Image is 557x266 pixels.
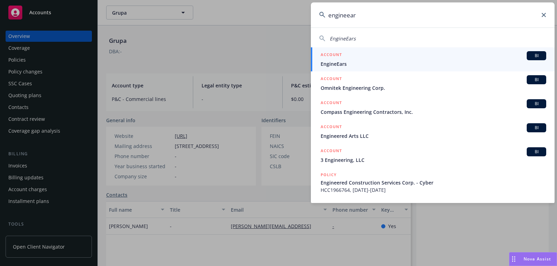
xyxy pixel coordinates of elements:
[311,119,555,143] a: ACCOUNTBIEngineered Arts LLC
[509,252,518,266] div: Drag to move
[529,77,543,83] span: BI
[529,101,543,107] span: BI
[321,51,342,60] h5: ACCOUNT
[330,35,356,42] span: EngineEars
[321,132,546,140] span: Engineered Arts LLC
[321,147,342,156] h5: ACCOUNT
[321,108,546,116] span: Compass Engineering Contractors, Inc.
[321,186,546,194] span: HCC1966764, [DATE]-[DATE]
[509,252,557,266] button: Nova Assist
[529,125,543,131] span: BI
[524,256,551,262] span: Nova Assist
[321,179,546,186] span: Engineered Construction Services Corp. - Cyber
[311,2,555,28] input: Search...
[321,84,546,92] span: Omnitek Engineering Corp.
[311,47,555,71] a: ACCOUNTBIEngineEars
[321,75,342,84] h5: ACCOUNT
[311,95,555,119] a: ACCOUNTBICompass Engineering Contractors, Inc.
[311,167,555,197] a: POLICYEngineered Construction Services Corp. - CyberHCC1966764, [DATE]-[DATE]
[529,149,543,155] span: BI
[321,171,337,178] h5: POLICY
[321,123,342,132] h5: ACCOUNT
[321,156,546,164] span: 3 Engineering, LLC
[311,71,555,95] a: ACCOUNTBIOmnitek Engineering Corp.
[311,143,555,167] a: ACCOUNTBI3 Engineering, LLC
[321,201,337,208] h5: POLICY
[321,99,342,108] h5: ACCOUNT
[321,60,546,68] span: EngineEars
[311,197,555,227] a: POLICY
[529,53,543,59] span: BI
